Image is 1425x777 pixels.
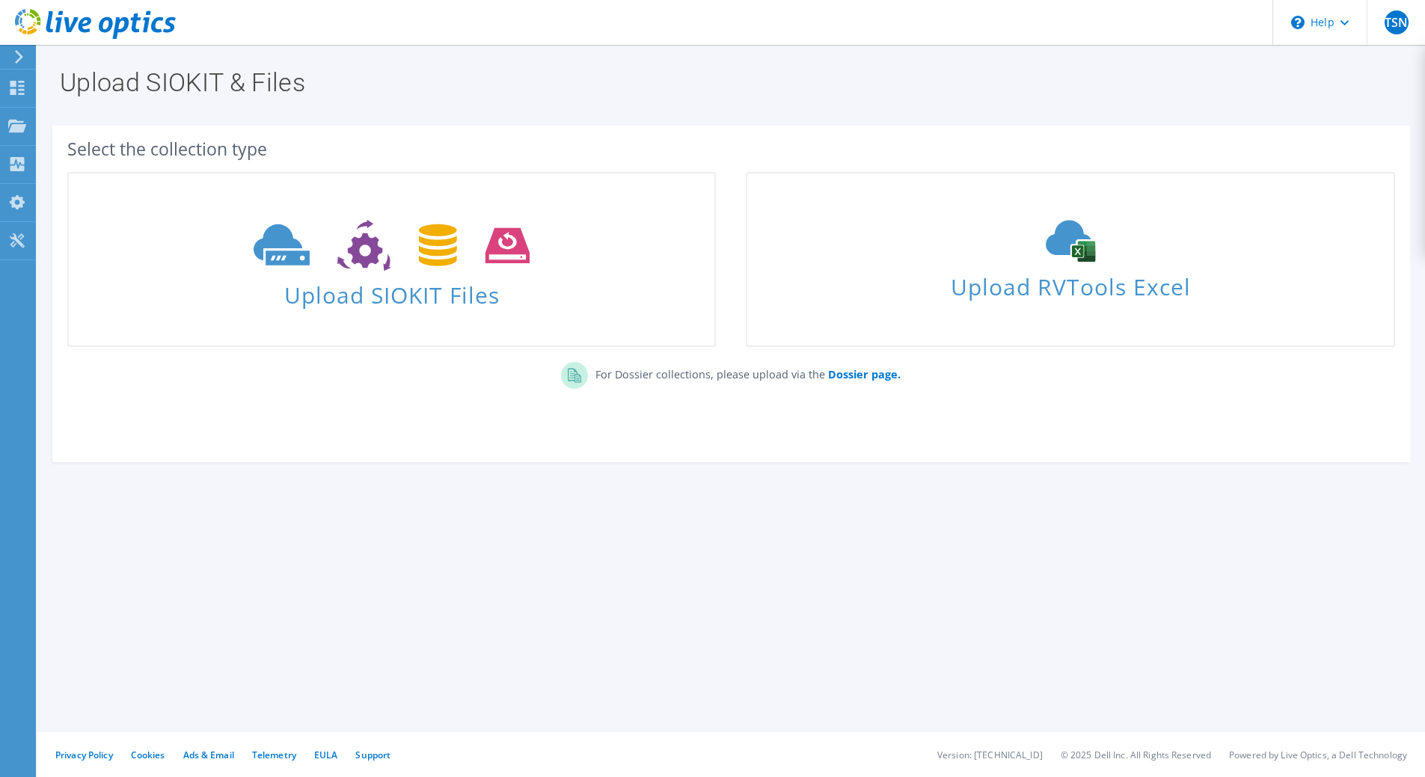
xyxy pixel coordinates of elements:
span: Upload SIOKIT Files [69,274,714,307]
div: Select the collection type [67,141,1395,157]
a: Privacy Policy [55,749,113,761]
span: TSN [1385,10,1409,34]
h1: Upload SIOKIT & Files [60,70,1395,95]
li: Version: [TECHNICAL_ID] [937,749,1043,761]
b: Dossier page. [828,367,901,381]
svg: \n [1291,16,1305,29]
li: © 2025 Dell Inc. All Rights Reserved [1061,749,1211,761]
a: Dossier page. [825,367,901,381]
a: Upload RVTools Excel [746,172,1394,347]
a: Telemetry [252,749,296,761]
span: Upload RVTools Excel [747,267,1393,299]
a: Cookies [131,749,165,761]
a: Upload SIOKIT Files [67,172,716,347]
p: For Dossier collections, please upload via the [588,362,901,383]
a: EULA [314,749,337,761]
a: Ads & Email [183,749,234,761]
a: Support [355,749,390,761]
li: Powered by Live Optics, a Dell Technology [1229,749,1407,761]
